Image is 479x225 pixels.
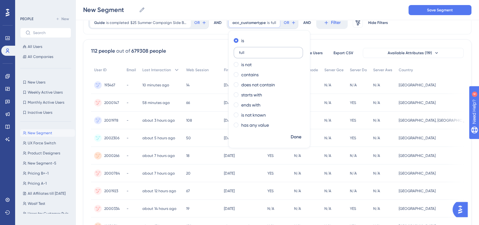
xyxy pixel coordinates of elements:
button: Hide Filters [368,18,388,28]
span: - [127,118,128,123]
button: Inactive Users [20,109,71,116]
span: UX Force Switch [28,141,56,146]
span: 2000147 [104,100,119,105]
label: has any value [241,121,269,129]
span: N/A [294,153,301,158]
time: [DATE] [224,171,235,176]
span: YES [267,188,274,193]
span: 14 [186,83,190,88]
span: full [271,20,276,25]
span: N/A [373,153,380,158]
span: N/A [324,83,331,88]
button: All Affiliates till [DATE] [20,190,75,197]
div: 679308 people [131,47,166,55]
button: Export CSV [328,48,359,58]
span: Country [399,67,413,72]
span: N/A [324,188,331,193]
time: [DATE] [224,206,235,211]
div: AND [303,16,311,29]
span: - [127,171,128,176]
time: about 3 hours ago [142,118,175,123]
button: Users for Customer Pulse Survey 2025 [20,210,75,217]
span: 2000784 [104,171,120,176]
span: N/A [373,188,380,193]
span: N/A [373,206,380,211]
button: Product Designers [20,149,75,157]
span: [GEOGRAPHIC_DATA] [399,136,436,141]
button: All Companies [20,53,71,61]
span: 20 [186,171,191,176]
span: Users for Customer Pulse Survey 2025 [28,211,72,216]
span: Weekly Active Users [28,90,63,95]
div: 112 people [91,47,115,55]
span: N/A [373,171,380,176]
span: User ID [94,67,107,72]
span: 2000266 [104,153,119,158]
span: acc_customertype [232,20,266,25]
span: [GEOGRAPHIC_DATA] [399,100,436,105]
span: 2001978 [104,118,118,123]
span: N/A [324,118,331,123]
time: about 12 hours ago [142,189,176,193]
span: Web Session [186,67,209,72]
span: N/A [267,206,274,211]
span: OR [284,20,289,25]
time: [DATE] [224,118,235,123]
span: YES [350,136,356,141]
span: N/A [294,171,301,176]
span: N/A [350,83,357,88]
time: about 5 hours ago [142,136,175,140]
span: N/A [324,136,331,141]
button: New Segment [20,129,75,137]
span: - [127,188,128,193]
button: Done [287,131,305,143]
span: is completed [106,20,129,25]
span: [GEOGRAPHIC_DATA], [GEOGRAPHIC_DATA] [399,118,474,123]
span: - [127,153,128,158]
input: Type the value [239,50,298,55]
button: Available Attributes (119) [363,48,464,58]
span: Save Segment [427,8,453,13]
span: YES [350,100,356,105]
span: All Users [28,44,42,49]
button: All Users [20,43,71,50]
span: OR [194,20,200,25]
span: N/A [350,171,357,176]
div: PEOPLE [20,16,33,21]
span: Server Do [350,67,367,72]
input: Search [33,31,66,35]
iframe: UserGuiding AI Assistant Launcher [453,200,471,219]
button: Filter [316,16,348,29]
label: starts with [241,91,262,99]
button: New Segment-5 [20,159,75,167]
span: YES [350,118,356,123]
time: [DATE] [224,83,235,87]
span: New [61,16,69,21]
span: Filter [331,19,341,26]
span: Guide [94,20,105,25]
span: [GEOGRAPHIC_DATA] [399,83,436,88]
span: Done [291,133,301,141]
span: Product Designers [28,151,60,156]
span: Available Attributes (119) [388,50,432,55]
span: Need Help? [15,2,39,9]
time: [DATE] [224,153,235,158]
label: is not known [241,111,266,119]
span: 18 [186,153,190,158]
span: First Interaction [224,67,252,72]
span: N/A [350,188,357,193]
div: 4 [44,3,46,8]
span: Inactive Users [28,110,52,115]
span: [GEOGRAPHIC_DATA] [399,188,436,193]
time: [DATE] [224,189,235,193]
time: about 7 hours ago [142,171,175,176]
span: 2001923 [104,188,118,193]
span: Pricing A-1 [28,181,47,186]
span: 19 [186,206,189,211]
div: out of [116,47,130,55]
span: N/A [373,136,380,141]
span: YES [350,206,356,211]
button: UX Force Switch [20,139,75,147]
span: [GEOGRAPHIC_DATA] [399,171,436,176]
span: New Segment-5 [28,161,56,166]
